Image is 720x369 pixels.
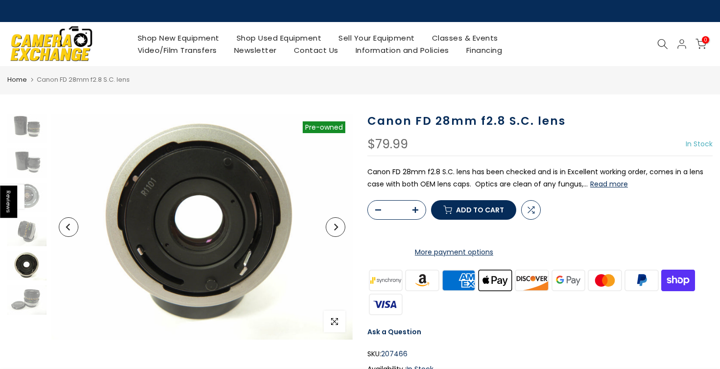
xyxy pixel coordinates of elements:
a: Newsletter [225,44,285,56]
img: master [587,268,624,292]
span: Canon FD 28mm f2.8 S.C. lens [37,75,130,84]
p: Canon FD 28mm f2.8 S.C. lens has been checked and is in Excellent working order, comes in a lens ... [367,166,713,190]
div: $79.99 [367,138,408,151]
img: visa [367,292,404,316]
a: Shop New Equipment [129,32,228,44]
img: Canon FD 28mm f2.8 S.C. lens Lenses Small Format - Canon FD Mount lenses Canon 207466 [7,217,47,246]
a: Information and Policies [347,44,457,56]
img: amazon payments [404,268,441,292]
a: Video/Film Transfers [129,44,225,56]
span: Add to cart [456,207,504,213]
a: Ask a Question [367,327,421,337]
div: SKU: [367,348,713,360]
button: Add to cart [431,200,516,220]
button: Read more [590,180,628,188]
img: Canon FD 28mm f2.8 S.C. lens Lenses Small Format - Canon FD Mount lenses Canon 207466 [7,251,47,280]
img: Canon FD 28mm f2.8 S.C. lens Lenses Small Format - Canon FD Mount lenses Canon 207466 [7,285,47,315]
img: american express [440,268,477,292]
span: 0 [702,36,709,44]
img: Canon FD 28mm f2.8 S.C. lens Lenses Small Format - Canon FD Mount lenses Canon 207466 [7,183,47,212]
h1: Canon FD 28mm f2.8 S.C. lens [367,114,713,128]
img: apple pay [477,268,514,292]
img: google pay [550,268,587,292]
a: Contact Us [285,44,347,56]
a: Home [7,75,27,85]
span: In Stock [686,139,713,149]
a: Financing [457,44,511,56]
img: Canon FD 28mm f2.8 S.C. lens Lenses Small Format - Canon FD Mount lenses Canon 207466 [7,114,47,143]
img: synchrony [367,268,404,292]
img: discover [514,268,551,292]
a: Shop Used Equipment [228,32,330,44]
a: Sell Your Equipment [330,32,424,44]
img: Canon FD 28mm f2.8 S.C. lens Lenses Small Format - Canon FD Mount lenses Canon 207466 [51,114,353,340]
img: Canon FD 28mm f2.8 S.C. lens Lenses Small Format - Canon FD Mount lenses Canon 207466 [7,148,47,178]
img: shopify pay [660,268,696,292]
button: Next [326,217,345,237]
a: 0 [696,39,706,49]
span: 207466 [381,348,408,360]
a: More payment options [367,246,541,258]
img: paypal [624,268,660,292]
a: Classes & Events [423,32,506,44]
button: Previous [59,217,78,237]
